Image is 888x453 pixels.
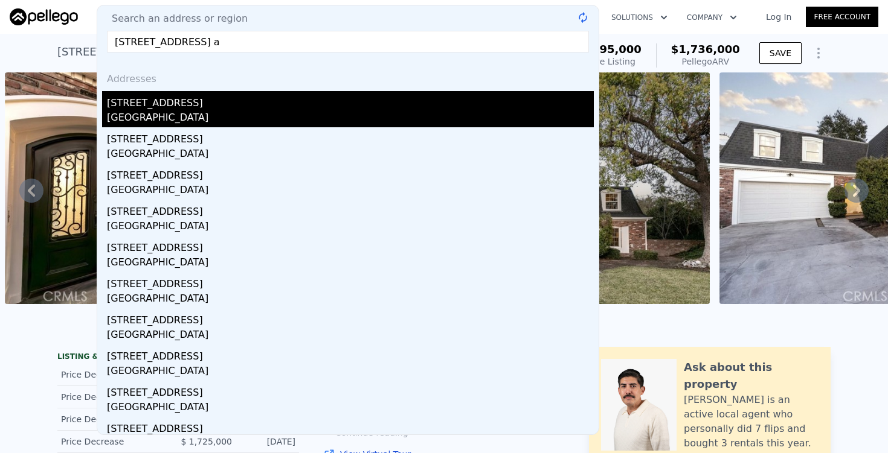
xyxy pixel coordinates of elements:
[671,43,740,55] span: $1,736,000
[242,436,295,448] div: [DATE]
[5,72,353,304] img: Sale: 166048257 Parcel: 45308252
[107,127,594,147] div: [STREET_ADDRESS]
[684,393,819,451] div: [PERSON_NAME] is an active local agent who personally did 7 flips and bought 3 rentals this year.
[671,55,740,68] div: Pellego ARV
[107,219,594,236] div: [GEOGRAPHIC_DATA]
[61,391,169,403] div: Price Decrease
[107,328,594,344] div: [GEOGRAPHIC_DATA]
[684,359,819,393] div: Ask about this property
[602,7,677,28] button: Solutions
[102,11,248,26] span: Search an address or region
[107,31,589,52] input: Enter an address, city, region, neighborhood or zip code
[107,291,594,308] div: [GEOGRAPHIC_DATA]
[806,7,878,27] a: Free Account
[751,11,806,23] a: Log In
[10,8,78,25] img: Pellego
[107,344,594,364] div: [STREET_ADDRESS]
[107,110,594,127] div: [GEOGRAPHIC_DATA]
[61,369,169,381] div: Price Decrease
[107,163,594,183] div: [STREET_ADDRESS]
[107,255,594,272] div: [GEOGRAPHIC_DATA]
[107,147,594,163] div: [GEOGRAPHIC_DATA]
[107,272,594,291] div: [STREET_ADDRESS]
[107,236,594,255] div: [STREET_ADDRESS]
[61,436,169,448] div: Price Decrease
[107,308,594,328] div: [STREET_ADDRESS]
[107,200,594,219] div: [STREET_ADDRESS]
[677,7,747,28] button: Company
[107,364,594,381] div: [GEOGRAPHIC_DATA]
[57,352,299,364] div: LISTING & SALE HISTORY
[61,413,169,425] div: Price Decrease
[107,91,594,110] div: [STREET_ADDRESS]
[579,57,635,66] span: Active Listing
[102,62,594,91] div: Addresses
[759,42,802,64] button: SAVE
[107,381,594,400] div: [STREET_ADDRESS]
[573,43,642,55] span: $1,595,000
[107,400,594,417] div: [GEOGRAPHIC_DATA]
[806,41,831,65] button: Show Options
[107,183,594,200] div: [GEOGRAPHIC_DATA]
[181,437,232,446] span: $ 1,725,000
[107,417,594,436] div: [STREET_ADDRESS]
[57,43,282,60] div: [STREET_ADDRESS] , Glendora , CA 91741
